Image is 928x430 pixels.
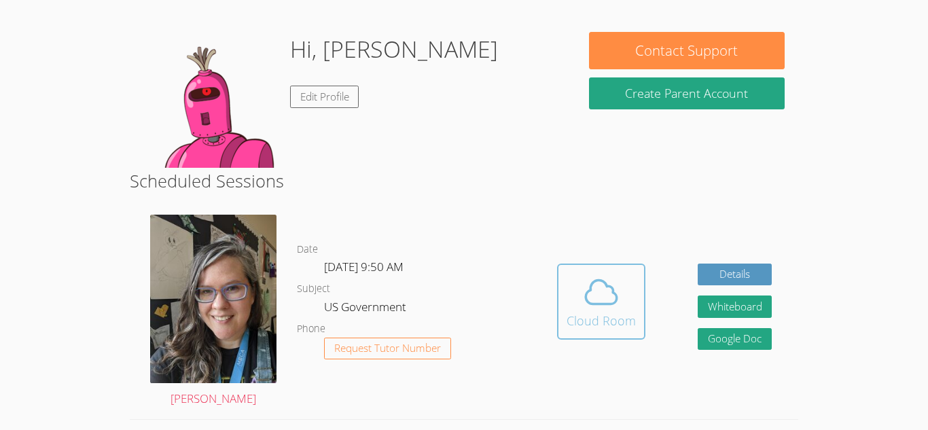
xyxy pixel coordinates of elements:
[567,311,636,330] div: Cloud Room
[143,32,279,168] img: default.png
[589,77,785,109] button: Create Parent Account
[557,264,645,340] button: Cloud Room
[290,86,359,108] a: Edit Profile
[324,298,409,321] dd: US Government
[150,215,276,383] img: avatar.png
[130,168,798,194] h2: Scheduled Sessions
[150,215,276,409] a: [PERSON_NAME]
[324,259,404,274] span: [DATE] 9:50 AM
[290,32,498,67] h1: Hi, [PERSON_NAME]
[698,328,772,351] a: Google Doc
[324,338,451,360] button: Request Tutor Number
[297,321,325,338] dt: Phone
[698,264,772,286] a: Details
[334,343,441,353] span: Request Tutor Number
[589,32,785,69] button: Contact Support
[297,281,330,298] dt: Subject
[297,241,318,258] dt: Date
[698,295,772,318] button: Whiteboard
